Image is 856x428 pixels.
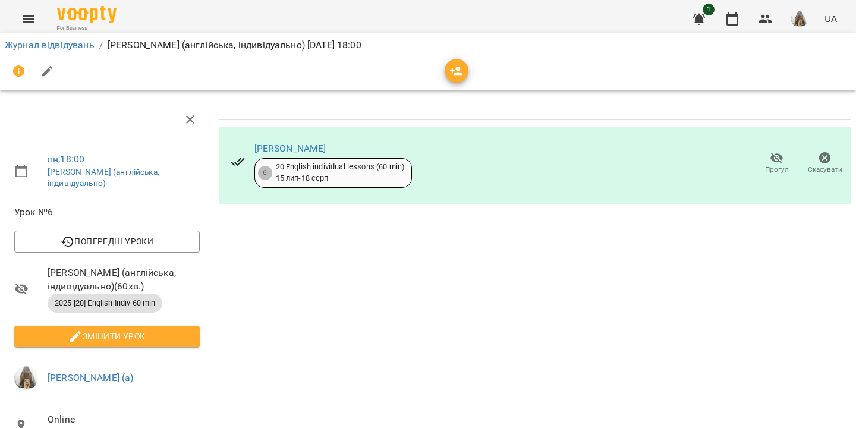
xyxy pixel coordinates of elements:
[48,298,162,309] span: 2025 [20] English Indiv 60 min
[14,5,43,33] button: Menu
[48,167,159,188] a: [PERSON_NAME] (англійська, індивідуально)
[57,6,117,23] img: Voopty Logo
[24,329,190,344] span: Змінити урок
[14,366,38,390] img: 04cca2b57136c6815cc71ec5f503c4d4.jpeg
[791,11,808,27] img: 04cca2b57136c6815cc71ec5f503c4d4.jpeg
[820,8,842,30] button: UA
[765,165,789,175] span: Прогул
[108,38,361,52] p: [PERSON_NAME] (англійська, індивідуально) [DATE] 18:00
[14,326,200,347] button: Змінити урок
[57,24,117,32] span: For Business
[14,205,200,219] span: Урок №6
[276,162,405,184] div: 20 English individual lessons (60 min) 15 лип - 18 серп
[48,413,200,427] span: Online
[5,39,95,51] a: Журнал відвідувань
[753,147,801,180] button: Прогул
[48,266,200,294] span: [PERSON_NAME] (англійська, індивідуально) ( 60 хв. )
[5,38,851,52] nav: breadcrumb
[254,143,326,154] a: [PERSON_NAME]
[258,166,272,180] div: 6
[24,234,190,248] span: Попередні уроки
[808,165,842,175] span: Скасувати
[824,12,837,25] span: UA
[801,147,849,180] button: Скасувати
[14,231,200,252] button: Попередні уроки
[99,38,103,52] li: /
[703,4,715,15] span: 1
[48,372,134,383] a: [PERSON_NAME] (а)
[48,153,84,165] a: пн , 18:00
